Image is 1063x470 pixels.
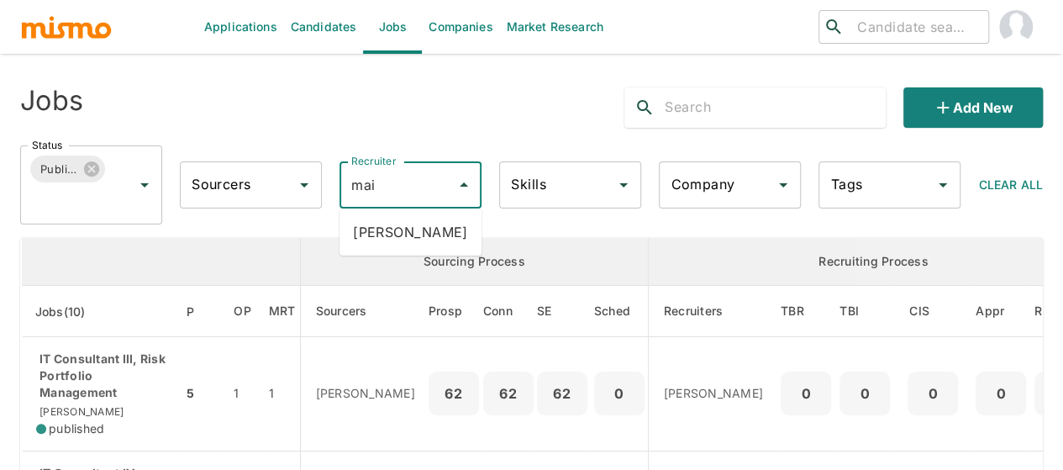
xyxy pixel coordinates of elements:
[931,173,955,197] button: Open
[220,286,265,337] th: Open Positions
[265,337,300,452] td: 1
[20,14,113,40] img: logo
[787,382,824,405] p: 0
[534,286,591,337] th: Sent Emails
[483,286,534,337] th: Connections
[850,15,981,39] input: Candidate search
[265,286,300,337] th: Market Research Total
[971,286,1030,337] th: Approved
[544,382,581,405] p: 62
[894,286,971,337] th: Client Interview Scheduled
[903,87,1043,128] button: Add new
[351,154,396,168] label: Recruiter
[591,286,649,337] th: Sched
[771,173,795,197] button: Open
[648,286,776,337] th: Recruiters
[429,286,483,337] th: Prospects
[316,385,415,402] p: [PERSON_NAME]
[914,382,951,405] p: 0
[30,160,87,179] span: Published
[612,173,635,197] button: Open
[187,302,216,322] span: P
[835,286,894,337] th: To Be Interviewed
[979,177,1043,192] span: Clear All
[32,138,62,152] label: Status
[182,286,220,337] th: Priority
[220,337,265,452] td: 1
[452,173,476,197] button: Close
[339,215,482,249] li: [PERSON_NAME]
[133,173,156,197] button: Open
[664,385,763,402] p: [PERSON_NAME]
[601,382,638,405] p: 0
[300,286,429,337] th: Sourcers
[982,382,1019,405] p: 0
[665,94,886,121] input: Search
[35,302,108,322] span: Jobs(10)
[624,87,665,128] button: search
[292,173,316,197] button: Open
[999,10,1033,44] img: Maia Reyes
[49,420,104,437] span: published
[776,286,835,337] th: To Be Reviewed
[30,156,105,182] div: Published
[36,405,124,418] span: [PERSON_NAME]
[20,84,83,118] h4: Jobs
[435,382,472,405] p: 62
[846,382,883,405] p: 0
[182,337,220,452] td: 5
[490,382,527,405] p: 62
[36,351,169,401] p: IT Consultant III, Risk Portfolio Management
[300,238,648,286] th: Sourcing Process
